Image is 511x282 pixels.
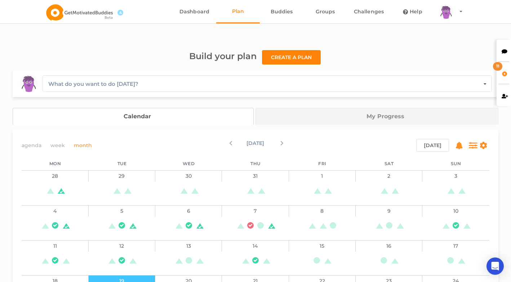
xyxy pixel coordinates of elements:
div: 29 [89,170,155,182]
div: 6 [155,205,222,217]
div: 16 [356,240,422,252]
span: agenda [22,141,41,150]
div: 17 [422,240,489,252]
div: 15 [289,240,356,252]
div: What do you want to do [DATE]? [48,80,138,88]
div: [DATE] [178,139,333,152]
div: 13 [155,240,222,252]
button: Create a plan [262,50,321,65]
div: Thu [222,157,289,170]
span: week [50,141,65,150]
button: [DATE] [416,139,449,152]
div: Tue [89,157,155,170]
div: 1 [289,170,356,182]
div: 28 [22,170,88,182]
div: Mon [22,157,88,170]
span: month [74,141,92,150]
div: 30 [155,170,222,182]
a: Calendar [13,108,254,125]
div: 5 [89,205,155,217]
div: 2 [356,170,422,182]
div: Fri [289,157,356,170]
div: 11 [22,240,88,252]
div: 14 [222,240,289,252]
div: Open Intercom Messenger [486,257,504,275]
div: Sat [356,157,422,170]
div: 31 [222,170,289,182]
div: 7 [222,205,289,217]
div: 9 [356,205,422,217]
div: Wed [155,157,222,170]
span: Build your plan [189,51,257,61]
div: 4 [22,205,88,217]
span: 4 [117,10,123,16]
div: 11 [493,62,502,71]
div: 10 [422,205,489,217]
div: 3 [422,170,489,182]
a: My Progress [255,108,498,125]
div: 8 [289,205,356,217]
div: Sun [422,157,489,170]
div: 12 [89,240,155,252]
